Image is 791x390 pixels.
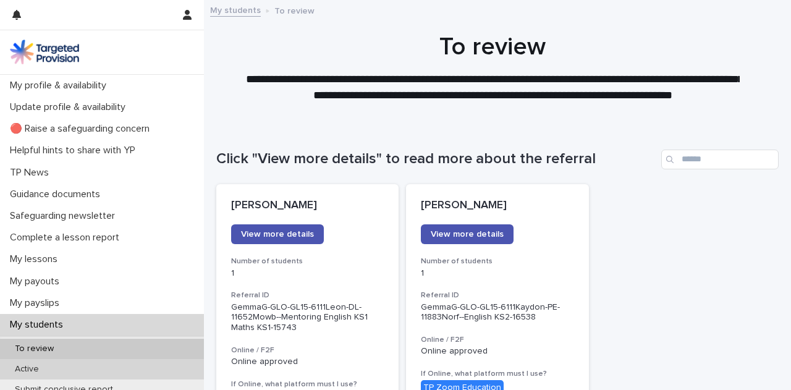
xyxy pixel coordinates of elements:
[421,369,573,379] h3: If Online, what platform must I use?
[5,297,69,309] p: My payslips
[216,32,769,62] h1: To review
[5,80,116,91] p: My profile & availability
[421,268,573,279] p: 1
[210,2,261,17] a: My students
[10,40,79,64] img: M5nRWzHhSzIhMunXDL62
[5,232,129,244] p: Complete a lesson report
[241,230,314,239] span: View more details
[421,302,573,323] p: GemmaG-GLO-GL15-6111Kaydon-PE-11883Norf--English KS2-16538
[661,150,779,169] input: Search
[231,199,384,213] p: [PERSON_NAME]
[216,150,656,168] h1: Click "View more details" to read more about the referral
[231,302,384,333] p: GemmaG-GLO-GL15-6111Leon-DL-11652Mowb--Mentoring English KS1 Maths KS1-15743
[421,346,573,357] p: Online approved
[5,101,135,113] p: Update profile & availability
[421,199,573,213] p: [PERSON_NAME]
[421,335,573,345] h3: Online / F2F
[5,145,145,156] p: Helpful hints to share with YP
[421,290,573,300] h3: Referral ID
[5,210,125,222] p: Safeguarding newsletter
[231,379,384,389] h3: If Online, what platform must I use?
[5,364,49,375] p: Active
[5,319,73,331] p: My students
[5,123,159,135] p: 🔴 Raise a safeguarding concern
[231,345,384,355] h3: Online / F2F
[274,3,315,17] p: To review
[231,290,384,300] h3: Referral ID
[5,167,59,179] p: TP News
[421,256,573,266] h3: Number of students
[231,268,384,279] p: 1
[231,357,384,367] p: Online approved
[5,344,64,354] p: To review
[231,256,384,266] h3: Number of students
[5,189,110,200] p: Guidance documents
[5,276,69,287] p: My payouts
[431,230,504,239] span: View more details
[421,224,514,244] a: View more details
[5,253,67,265] p: My lessons
[231,224,324,244] a: View more details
